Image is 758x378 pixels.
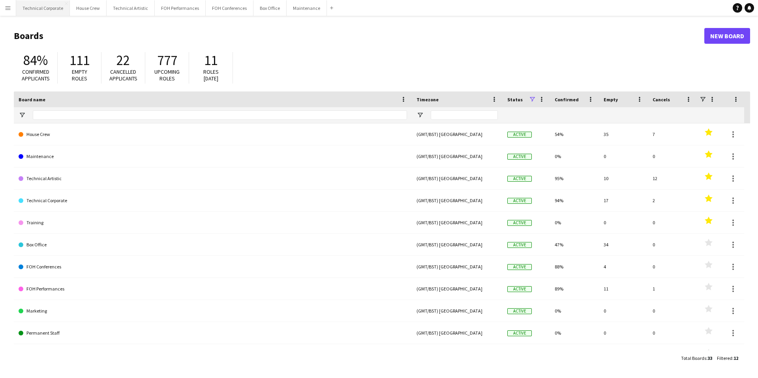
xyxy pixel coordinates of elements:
[734,355,738,361] span: 12
[599,234,648,255] div: 34
[412,168,503,189] div: (GMT/BST) [GEOGRAPHIC_DATA]
[107,0,155,16] button: Technical Artistic
[599,256,648,277] div: 4
[19,278,407,300] a: FOH Performances
[72,68,87,82] span: Empty roles
[648,212,697,233] div: 0
[599,123,648,145] div: 35
[550,300,599,322] div: 0%
[507,264,532,270] span: Active
[599,344,648,366] div: 0
[431,110,498,120] input: Timezone Filter Input
[204,52,218,69] span: 11
[19,256,407,278] a: FOH Conferences
[155,0,206,16] button: FOH Performances
[550,168,599,189] div: 95%
[550,322,599,344] div: 0%
[109,68,137,82] span: Cancelled applicants
[507,220,532,226] span: Active
[507,97,523,102] span: Status
[599,190,648,211] div: 17
[704,28,750,44] a: New Board
[555,97,579,102] span: Confirmed
[550,278,599,300] div: 89%
[19,234,407,256] a: Box Office
[507,308,532,314] span: Active
[507,154,532,160] span: Active
[23,52,48,69] span: 84%
[19,344,407,366] a: Programming
[648,278,697,300] div: 1
[19,300,407,322] a: Marketing
[287,0,327,16] button: Maintenance
[507,330,532,336] span: Active
[648,300,697,322] div: 0
[599,168,648,189] div: 10
[507,132,532,138] span: Active
[604,97,618,102] span: Empty
[507,242,532,248] span: Active
[648,344,697,366] div: 0
[16,0,70,16] button: Technical Corporate
[19,322,407,344] a: Permanent Staff
[19,112,26,119] button: Open Filter Menu
[707,355,712,361] span: 33
[33,110,407,120] input: Board name Filter Input
[507,198,532,204] span: Active
[717,355,732,361] span: Filtered
[550,234,599,255] div: 47%
[203,68,219,82] span: Roles [DATE]
[550,190,599,211] div: 94%
[599,145,648,167] div: 0
[412,123,503,145] div: (GMT/BST) [GEOGRAPHIC_DATA]
[648,190,697,211] div: 2
[417,112,424,119] button: Open Filter Menu
[19,97,45,102] span: Board name
[19,212,407,234] a: Training
[599,212,648,233] div: 0
[648,256,697,277] div: 0
[717,350,738,366] div: :
[412,344,503,366] div: (GMT/BST) [GEOGRAPHIC_DATA]
[653,97,670,102] span: Cancels
[19,168,407,190] a: Technical Artistic
[550,145,599,167] div: 0%
[412,322,503,344] div: (GMT/BST) [GEOGRAPHIC_DATA]
[648,123,697,145] div: 7
[599,278,648,300] div: 11
[69,52,90,69] span: 111
[681,355,706,361] span: Total Boards
[681,350,712,366] div: :
[417,97,439,102] span: Timezone
[412,190,503,211] div: (GMT/BST) [GEOGRAPHIC_DATA]
[550,123,599,145] div: 54%
[550,344,599,366] div: 0%
[253,0,287,16] button: Box Office
[550,212,599,233] div: 0%
[70,0,107,16] button: House Crew
[412,300,503,322] div: (GMT/BST) [GEOGRAPHIC_DATA]
[14,30,704,42] h1: Boards
[412,145,503,167] div: (GMT/BST) [GEOGRAPHIC_DATA]
[550,256,599,277] div: 88%
[412,256,503,277] div: (GMT/BST) [GEOGRAPHIC_DATA]
[116,52,130,69] span: 22
[648,322,697,344] div: 0
[206,0,253,16] button: FOH Conferences
[19,190,407,212] a: Technical Corporate
[648,234,697,255] div: 0
[599,322,648,344] div: 0
[19,145,407,168] a: Maintenance
[648,168,697,189] div: 12
[412,278,503,300] div: (GMT/BST) [GEOGRAPHIC_DATA]
[157,52,177,69] span: 777
[412,234,503,255] div: (GMT/BST) [GEOGRAPHIC_DATA]
[19,123,407,145] a: House Crew
[599,300,648,322] div: 0
[648,145,697,167] div: 0
[507,286,532,292] span: Active
[154,68,180,82] span: Upcoming roles
[507,176,532,182] span: Active
[22,68,50,82] span: Confirmed applicants
[412,212,503,233] div: (GMT/BST) [GEOGRAPHIC_DATA]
